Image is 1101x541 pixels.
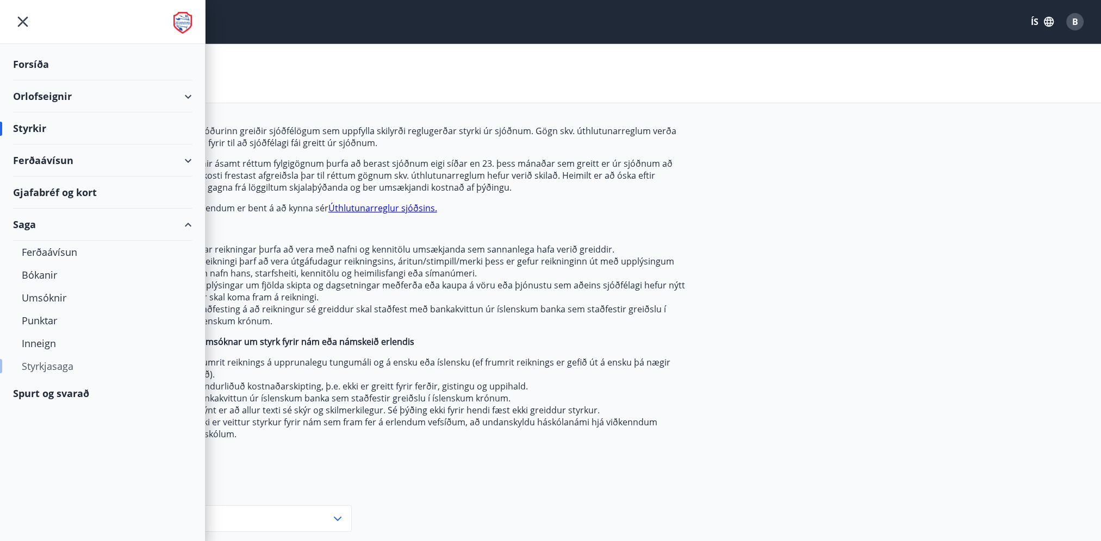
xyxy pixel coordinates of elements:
[22,309,183,332] div: Punktar
[173,12,192,34] img: union_logo
[1062,9,1088,35] button: B
[13,12,33,32] button: menu
[13,48,192,80] div: Forsíða
[172,125,686,149] p: Sjúkrasjóðurinn greiðir sjóðfélögum sem uppfylla skilyrði reglugerðar styrki úr sjóðnum. Gögn skv...
[22,241,183,263] div: Ferðaávísun
[194,404,686,416] li: Brýnt er að allur texti sé skýr og skilmerkilegur. Sé þýðing ekki fyrir hendi fæst ekki greiddur ...
[13,378,192,409] div: Spurt og svarað
[194,392,686,404] li: Bankakvittun úr íslenskum banka sem staðfestir greiðslu í íslenskum krónum.
[194,243,686,255] li: Allar reikningar þurfa að vera með nafni og kennitölu umsækjanda sem sannanlega hafa verið greiddir.
[13,209,192,241] div: Saga
[194,356,686,380] li: Frumrit reiknings á upprunalegu tungumáli og á ensku eða íslensku (ef frumrit reiknings er gefið ...
[194,380,686,392] li: Sundurliðuð kostnaðarskipting, þ.e. ekki er greitt fyrir ferðir, gistingu og uppihald.
[194,416,686,440] li: Ekki er veittur styrkur fyrir nám sem fram fer á erlendum vefsíðum, að undanskyldu háskólanámi hj...
[172,492,352,503] label: Flokkur
[1072,16,1078,28] span: B
[172,158,686,193] p: Umsóknir ásamt réttum fylgigögnum þurfa að berast sjóðnum eigi síðar en 23. þess mánaðar sem grei...
[22,263,183,286] div: Bókanir
[13,112,192,144] div: Styrkir
[13,177,192,209] div: Gjafabréf og kort
[13,80,192,112] div: Orlofseignir
[22,332,183,355] div: Inneign
[172,202,686,214] p: Umsækjendum er bent á að kynna sér
[328,202,437,214] a: Úthlutunarreglur sjóðsins.
[22,286,183,309] div: Umsóknir
[13,144,192,177] div: Ferðaávísun
[194,279,686,303] li: Upplýsingar um fjölda skipta og dagsetningar meðferða eða kaupa á vöru eða þjónustu sem aðeins sj...
[194,303,686,327] li: Staðfesting á að reikningur sé greiddur skal staðfest með bankakvittun úr íslenskum banka sem sta...
[194,255,686,279] li: Á reikningi þarf að vera útgáfudagur reikningsins, áritun/stimpill/merki þess er gefur reikningin...
[1025,12,1060,32] button: ÍS
[22,355,183,378] div: Styrkjasaga
[172,336,414,348] strong: Vegna umsóknar um styrk fyrir nám eða námskeið erlendis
